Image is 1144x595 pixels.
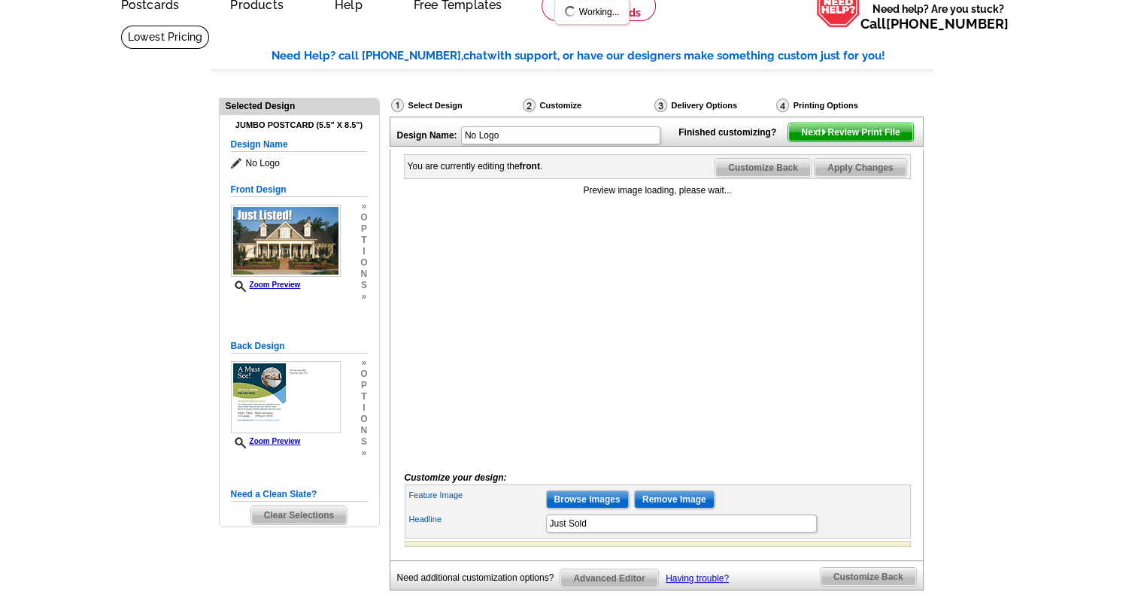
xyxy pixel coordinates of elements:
div: Printing Options [775,98,909,113]
div: You are currently editing the . [408,159,543,173]
span: n [360,269,367,280]
label: Feature Image [409,489,545,502]
a: Advanced Editor [560,569,658,588]
div: Customize [521,98,653,117]
iframe: LiveChat chat widget [843,245,1144,595]
span: Customize Back [715,159,811,177]
span: Advanced Editor [560,569,657,587]
strong: Design Name: [397,130,457,141]
span: p [360,380,367,391]
span: s [360,280,367,291]
h5: Front Design [231,183,368,197]
span: o [360,212,367,223]
a: Zoom Preview [231,281,301,289]
span: » [360,201,367,212]
span: Customize Back [821,568,916,586]
span: s [360,436,367,448]
div: Preview image loading, please wait... [405,184,911,197]
span: Clear Selections [251,506,347,524]
h5: Design Name [231,138,368,152]
img: Select Design [391,99,404,112]
span: Call [860,16,1009,32]
span: No Logo [231,156,368,171]
div: Need Help? call [PHONE_NUMBER], with support, or have our designers make something custom just fo... [272,47,933,65]
i: Customize your design: [405,472,507,483]
span: i [360,246,367,257]
span: » [360,448,367,459]
div: Need additional customization options? [397,569,560,587]
span: » [360,357,367,369]
img: GENPJBneighborhood.jpg [231,361,341,433]
input: Browse Images [546,490,629,508]
span: Apply Changes [815,159,906,177]
span: n [360,425,367,436]
strong: Finished customizing? [678,127,785,138]
img: button-next-arrow-white.png [821,129,827,135]
span: o [360,369,367,380]
div: Delivery Options [653,98,775,113]
div: Select Design [390,98,521,117]
a: [PHONE_NUMBER] [886,16,1009,32]
span: chat [463,49,487,62]
span: p [360,223,367,235]
span: t [360,235,367,246]
span: Next Review Print File [788,123,912,141]
img: Customize [523,99,536,112]
span: » [360,291,367,302]
img: Printing Options & Summary [776,99,789,112]
span: i [360,402,367,414]
a: Having trouble? [666,573,729,584]
img: PCRealEstate13ListJ.jpg [231,205,341,277]
h4: Jumbo Postcard (5.5" x 8.5") [231,120,368,130]
span: Need help? Are you stuck? [860,2,1016,32]
h5: Back Design [231,339,368,354]
span: t [360,391,367,402]
a: Zoom Preview [231,437,301,445]
label: Headline [409,513,545,526]
div: Selected Design [220,99,379,113]
h5: Need a Clean Slate? [231,487,368,502]
input: Remove Image [634,490,715,508]
img: Delivery Options [654,99,667,112]
span: o [360,414,367,425]
img: loading... [564,5,576,17]
span: o [360,257,367,269]
b: front [520,161,540,172]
